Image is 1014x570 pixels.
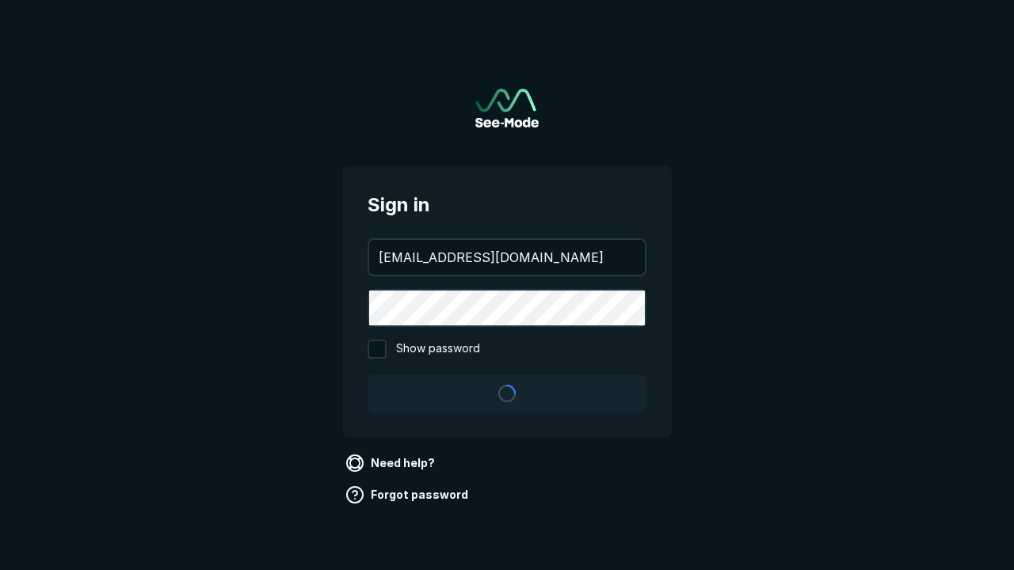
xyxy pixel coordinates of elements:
a: Need help? [342,450,441,476]
a: Forgot password [342,482,475,507]
span: Show password [396,340,480,359]
span: Sign in [368,191,646,219]
input: your@email.com [369,240,645,275]
img: See-Mode Logo [475,89,539,127]
a: Go to sign in [475,89,539,127]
